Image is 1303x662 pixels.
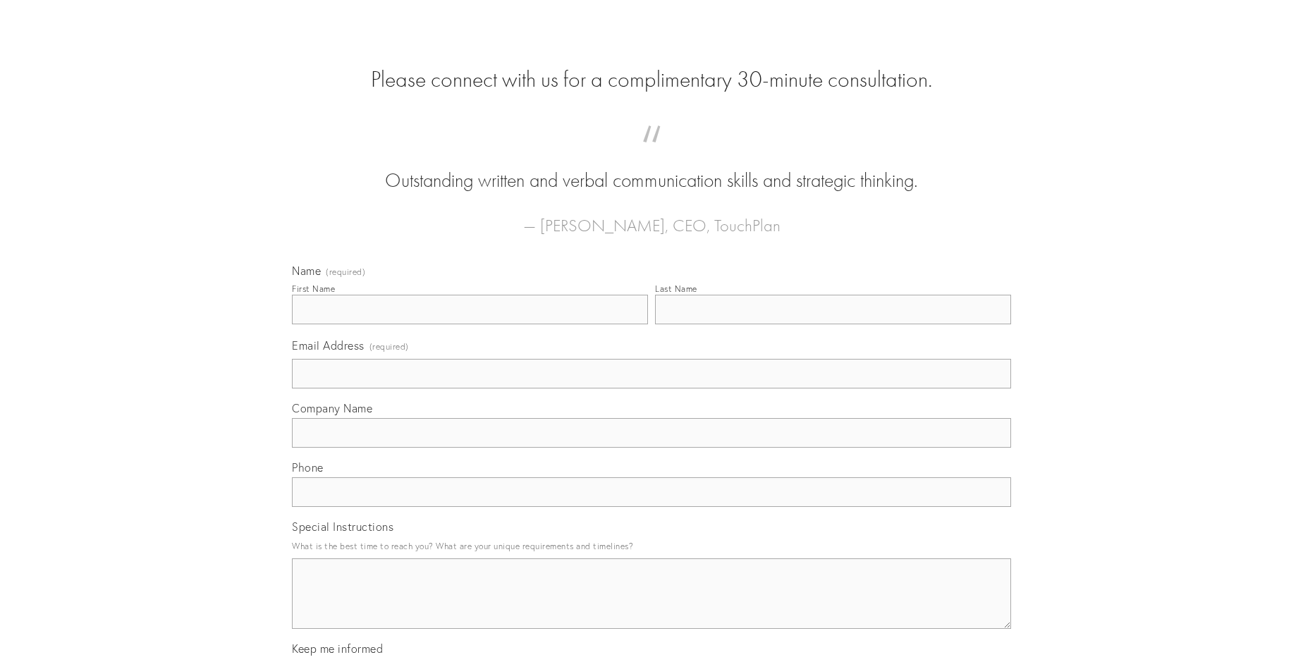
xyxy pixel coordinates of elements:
span: Email Address [292,338,365,353]
span: Company Name [292,401,372,415]
blockquote: Outstanding written and verbal communication skills and strategic thinking. [314,140,989,195]
span: Special Instructions [292,520,393,534]
figcaption: — [PERSON_NAME], CEO, TouchPlan [314,195,989,240]
div: Last Name [655,283,697,294]
span: (required) [326,268,365,276]
div: First Name [292,283,335,294]
span: (required) [369,337,409,356]
span: Name [292,264,321,278]
span: “ [314,140,989,167]
h2: Please connect with us for a complimentary 30-minute consultation. [292,66,1011,93]
p: What is the best time to reach you? What are your unique requirements and timelines? [292,537,1011,556]
span: Phone [292,460,324,474]
span: Keep me informed [292,642,383,656]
